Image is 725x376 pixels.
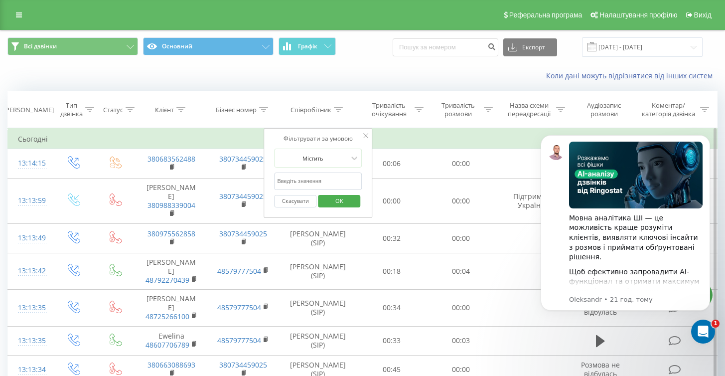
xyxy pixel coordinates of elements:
td: [PERSON_NAME] (SIP) [279,224,357,253]
a: 380734459025 [219,360,267,370]
td: 00:33 [357,326,426,355]
div: 13:13:49 [18,228,42,248]
span: Графік [298,43,317,50]
a: 380734459025 [219,229,267,238]
div: Тип дзвінка [60,101,83,118]
div: 13:13:35 [18,298,42,318]
button: Всі дзвінки [7,37,138,55]
div: Співробітник [290,106,331,114]
a: 48579777504 [217,266,261,276]
button: OK [318,195,360,207]
button: Скасувати [275,195,317,207]
td: 00:03 [426,326,495,355]
td: 00:00 [426,178,495,224]
a: 380683562488 [147,154,195,164]
span: Вихід [694,11,712,19]
button: Основний [143,37,274,55]
div: Бізнес номер [216,106,257,114]
div: [PERSON_NAME] [3,106,54,114]
a: Коли дані можуть відрізнятися вiд інших систем [546,71,718,80]
td: Ewelina [135,326,207,355]
span: 1 [712,320,720,328]
button: Експорт [503,38,557,56]
td: 00:06 [357,149,426,178]
td: [PERSON_NAME] (SIP) [279,326,357,355]
td: 00:18 [357,253,426,290]
td: [PERSON_NAME] (SIP) [279,290,357,327]
td: 00:04 [426,253,495,290]
span: Реферальна програма [509,11,582,19]
td: [PERSON_NAME] [135,290,207,327]
div: Тривалість розмови [435,101,481,118]
a: 380734459025 [219,154,267,164]
div: 13:14:15 [18,154,42,173]
iframe: Intercom live chat [691,320,715,344]
td: [PERSON_NAME] (SIP) [279,253,357,290]
td: Підтримка Україна [495,178,568,224]
a: 380988339004 [147,200,195,210]
input: Введіть значення [275,173,362,190]
span: Всі дзвінки [24,42,57,50]
div: Аудіозапис розмови [577,101,632,118]
td: [PERSON_NAME] [135,253,207,290]
td: 00:00 [426,224,495,253]
a: 380663088693 [147,360,195,370]
a: 48792270439 [145,275,189,285]
a: 48579777504 [217,303,261,312]
div: Коментар/категорія дзвінка [639,101,698,118]
div: 13:13:59 [18,191,42,210]
span: OK [325,193,353,208]
td: 00:00 [426,149,495,178]
a: 380734459025 [219,191,267,201]
td: 00:00 [357,178,426,224]
td: 00:32 [357,224,426,253]
a: 380975562858 [147,229,195,238]
td: 00:00 [426,290,495,327]
button: Графік [279,37,336,55]
a: 48579777504 [217,336,261,345]
input: Пошук за номером [393,38,498,56]
a: 48607706789 [145,340,189,350]
div: Тривалість очікування [366,101,412,118]
div: Клієнт [155,106,174,114]
a: 48725266100 [145,312,189,321]
div: Фільтрувати за умовою [275,134,362,144]
td: [PERSON_NAME] [135,178,207,224]
div: Назва схеми переадресації [504,101,554,118]
div: 13:13:35 [18,331,42,351]
td: Сьогодні [8,129,718,149]
div: 13:13:42 [18,261,42,281]
div: Статус [103,106,123,114]
td: 00:34 [357,290,426,327]
span: Налаштування профілю [599,11,677,19]
iframe: Intercom notifications повідомлення [526,120,725,349]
